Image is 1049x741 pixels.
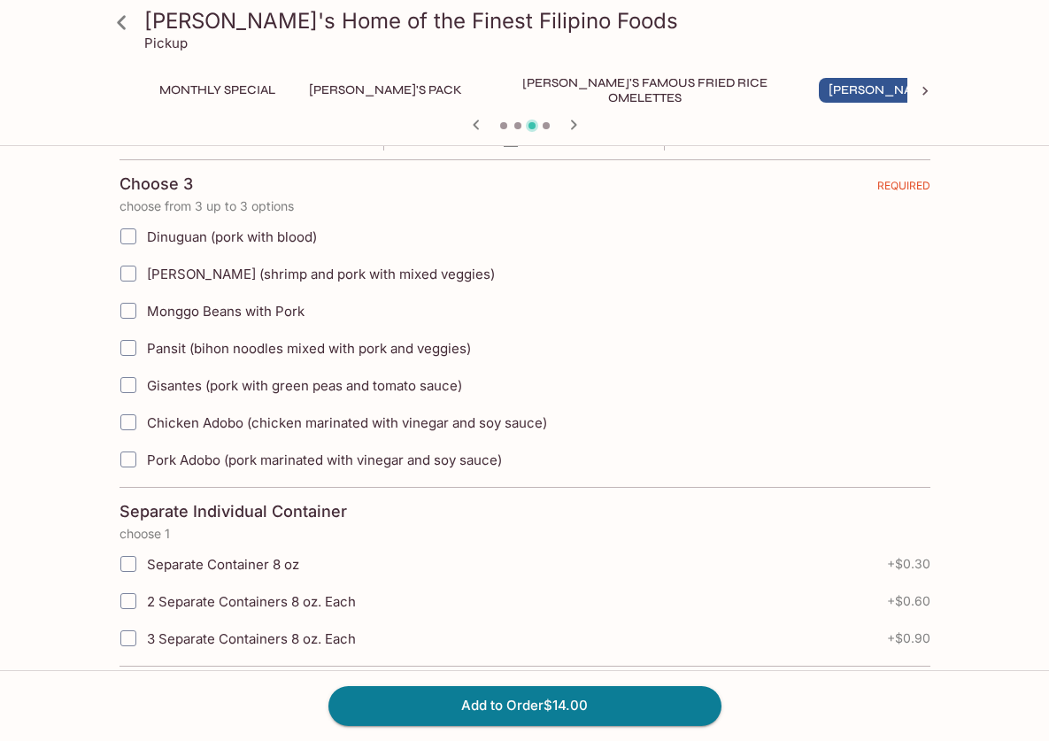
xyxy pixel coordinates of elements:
span: Monggo Beans with Pork [147,303,305,320]
button: [PERSON_NAME]'s Pack [299,78,472,103]
span: Gisantes (pork with green peas and tomato sauce) [147,377,462,394]
span: REQUIRED [877,179,930,199]
button: [PERSON_NAME]'s Famous Fried Rice Omelettes [486,78,805,103]
span: Pork Adobo (pork marinated with vinegar and soy sauce) [147,452,502,468]
p: choose from 3 up to 3 options [120,199,930,213]
p: choose 1 [120,527,930,541]
span: 3 Separate Containers 8 oz. Each [147,630,356,647]
button: [PERSON_NAME]'s Mixed Plates [819,78,1045,103]
h3: [PERSON_NAME]'s Home of the Finest Filipino Foods [144,7,936,35]
span: Chicken Adobo (chicken marinated with vinegar and soy sauce) [147,414,547,431]
h4: Separate Individual Container [120,502,347,521]
span: Pansit (bihon noodles mixed with pork and veggies) [147,340,471,357]
span: + $0.30 [887,557,930,571]
button: Add to Order$14.00 [328,686,721,725]
h4: Choose 3 [120,174,193,194]
span: [PERSON_NAME] (shrimp and pork with mixed veggies) [147,266,495,282]
span: Separate Container 8 oz [147,556,299,573]
p: Pickup [144,35,188,51]
span: + $0.60 [887,594,930,608]
span: + $0.90 [887,631,930,645]
span: Dinuguan (pork with blood) [147,228,317,245]
span: 2 Separate Containers 8 oz. Each [147,593,356,610]
button: Monthly Special [150,78,285,103]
